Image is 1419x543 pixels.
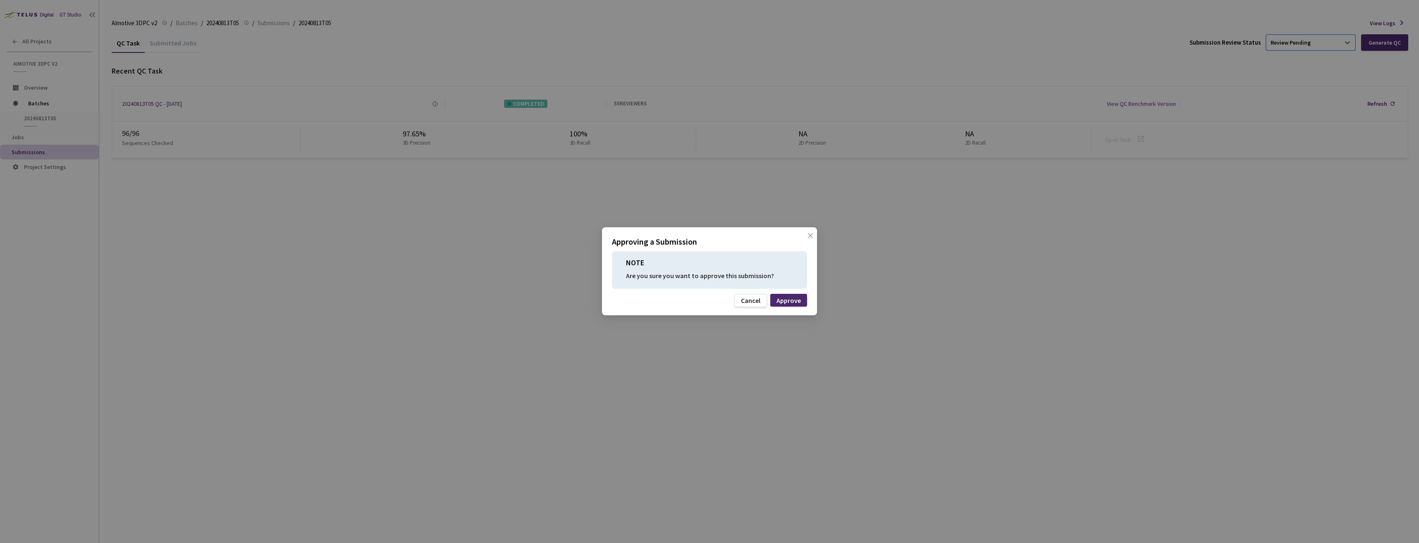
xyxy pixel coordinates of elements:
[776,297,801,304] div: Approve
[807,232,814,255] span: close
[626,257,793,269] p: NOTE
[612,236,807,248] p: Approving a Submission
[626,273,793,279] p: Are you sure you want to approve this submission?
[741,298,760,304] div: Cancel
[799,232,812,245] button: Close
